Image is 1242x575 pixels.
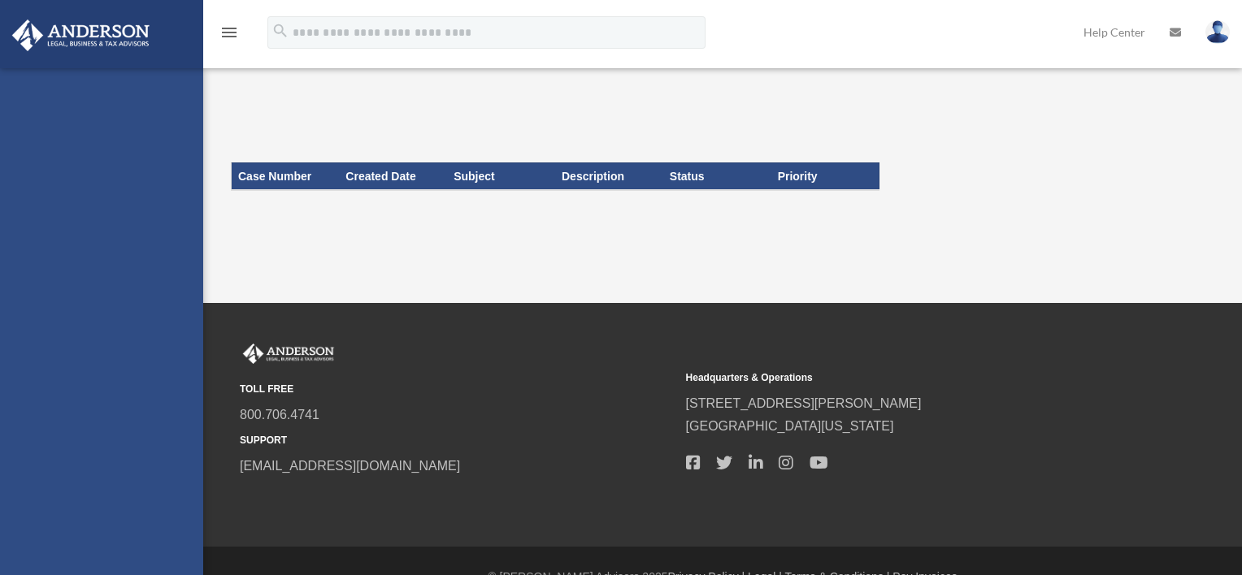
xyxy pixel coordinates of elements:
[339,162,447,190] th: Created Date
[240,459,460,473] a: [EMAIL_ADDRESS][DOMAIN_NAME]
[7,19,154,51] img: Anderson Advisors Platinum Portal
[219,28,239,42] a: menu
[686,370,1121,387] small: Headquarters & Operations
[555,162,663,190] th: Description
[240,408,319,422] a: 800.706.4741
[271,22,289,40] i: search
[686,396,922,410] a: [STREET_ADDRESS][PERSON_NAME]
[232,162,340,190] th: Case Number
[447,162,555,190] th: Subject
[219,23,239,42] i: menu
[686,419,894,433] a: [GEOGRAPHIC_DATA][US_STATE]
[663,162,771,190] th: Status
[240,432,675,449] small: SUPPORT
[771,162,879,190] th: Priority
[1205,20,1230,44] img: User Pic
[240,381,675,398] small: TOLL FREE
[240,344,337,365] img: Anderson Advisors Platinum Portal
